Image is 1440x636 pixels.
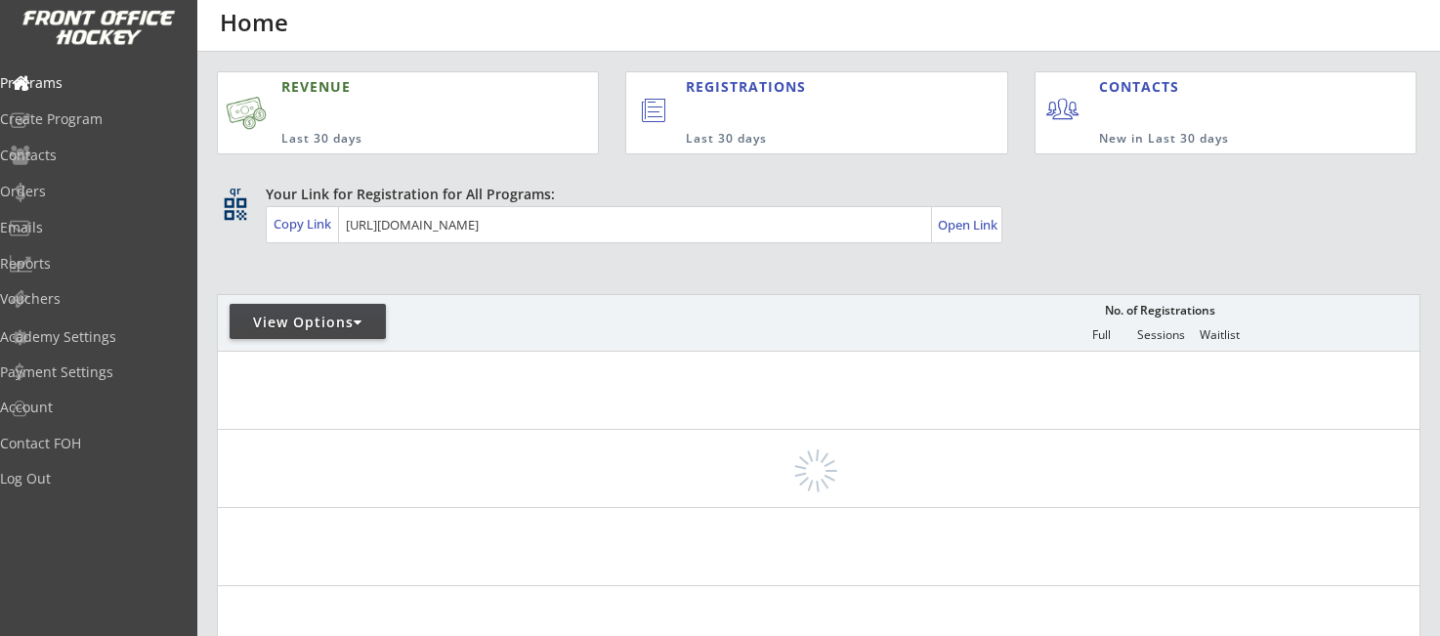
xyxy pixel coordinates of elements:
div: Sessions [1131,328,1190,342]
a: Open Link [938,211,999,238]
div: REVENUE [281,77,508,97]
div: REGISTRATIONS [686,77,920,97]
div: Your Link for Registration for All Programs: [266,185,1360,204]
button: qr_code [221,194,250,224]
div: CONTACTS [1099,77,1188,97]
div: Waitlist [1190,328,1249,342]
div: No. of Registrations [1099,304,1220,318]
div: Full [1072,328,1130,342]
div: Copy Link [274,215,335,233]
div: View Options [230,313,386,332]
div: Last 30 days [686,131,928,148]
div: Open Link [938,217,999,233]
div: qr [223,185,246,197]
div: Last 30 days [281,131,508,148]
div: New in Last 30 days [1099,131,1325,148]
